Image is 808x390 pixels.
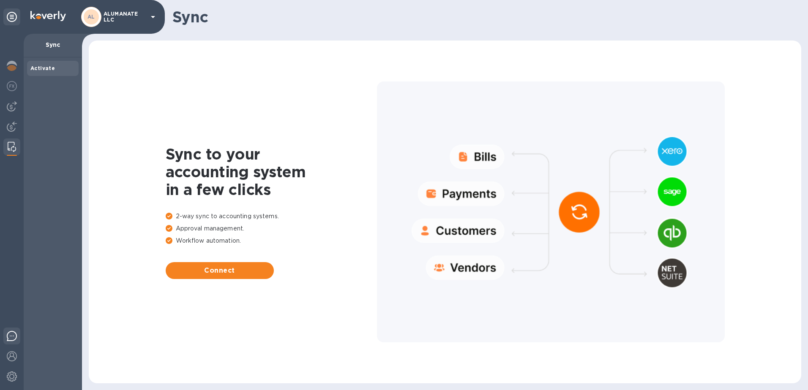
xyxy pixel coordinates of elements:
h1: Sync to your accounting system in a few clicks [166,145,377,198]
p: Sync [30,41,75,49]
p: ALUMANATE LLC [104,11,146,23]
img: Foreign exchange [7,81,17,91]
div: Unpin categories [3,8,20,25]
span: Connect [172,265,267,276]
p: Approval management. [166,224,377,233]
b: AL [87,14,95,20]
h1: Sync [172,8,794,26]
img: Logo [30,11,66,21]
b: Activate [30,65,55,71]
button: Connect [166,262,274,279]
p: Workflow automation. [166,236,377,245]
p: 2-way sync to accounting systems. [166,212,377,221]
